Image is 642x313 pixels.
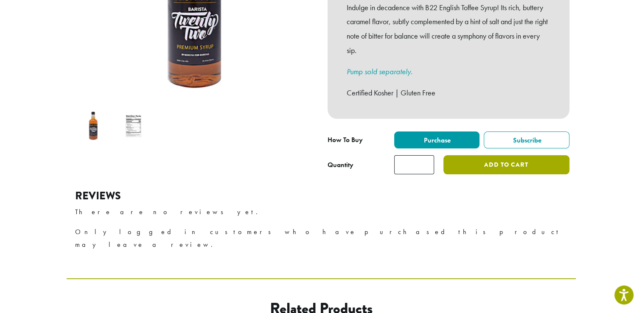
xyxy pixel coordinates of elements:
p: Only logged in customers who have purchased this product may leave a review. [75,226,567,251]
input: Product quantity [394,155,434,174]
a: Pump sold separately. [347,67,412,76]
p: Certified Kosher | Gluten Free [347,86,550,100]
img: Barista 22 English Toffee Syrup - Image 2 [117,109,150,143]
div: Quantity [328,160,353,170]
h2: Reviews [75,190,567,202]
span: Purchase [423,136,451,145]
span: How To Buy [328,135,363,144]
button: Add to cart [443,155,569,174]
p: Indulge in decadence with B22 English Toffee Syrup! Its rich, buttery caramel flavor, subtly comp... [347,0,550,58]
p: There are no reviews yet. [75,206,567,218]
img: Barista 22 English Toffee Syrup [76,109,110,143]
span: Subscribe [512,136,541,145]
